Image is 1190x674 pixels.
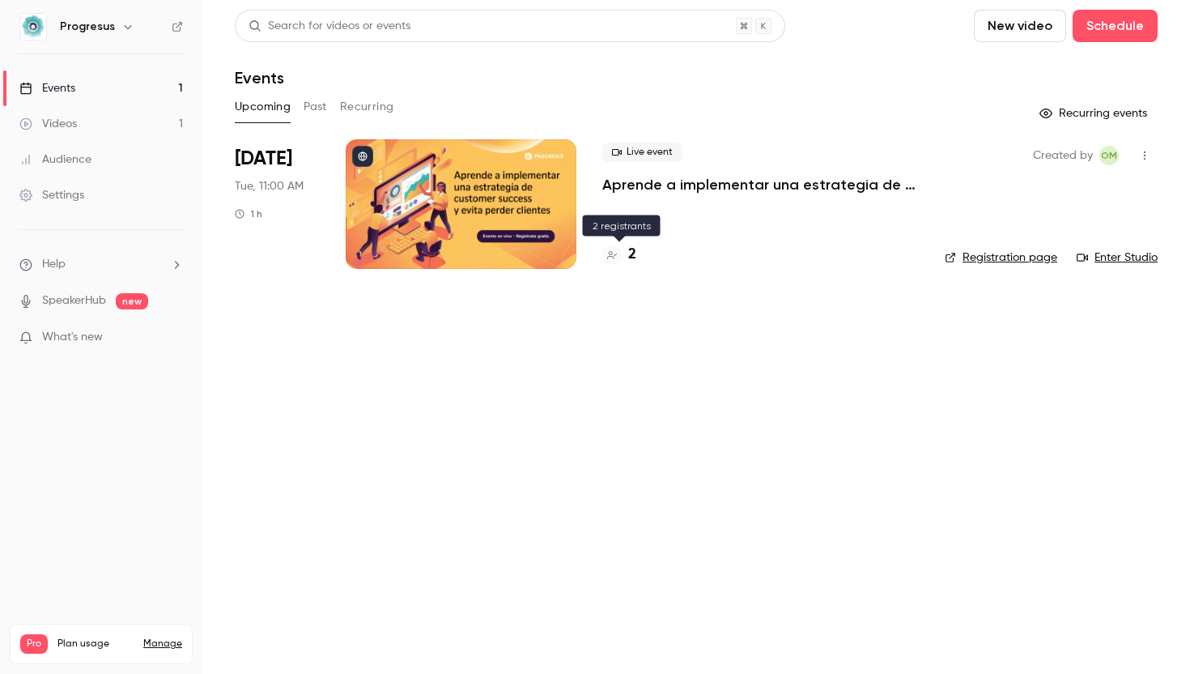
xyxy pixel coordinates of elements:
a: Manage [143,638,182,651]
div: Oct 21 Tue, 11:00 AM (America/Bogota) [235,139,320,269]
h4: 2 [628,244,636,266]
div: Events [19,80,75,96]
button: Schedule [1073,10,1158,42]
button: Recurring [340,94,394,120]
div: Audience [19,151,91,168]
button: Recurring events [1032,100,1158,126]
span: Created by [1033,146,1093,165]
div: Settings [19,187,84,203]
span: OM [1101,146,1117,165]
a: 2 [602,244,636,266]
span: Oswaldo Medrano [1099,146,1119,165]
a: SpeakerHub [42,292,106,309]
a: Aprende a implementar una estrategia de Customer Success y evita perder clientes [602,175,919,194]
span: new [116,293,148,309]
div: Videos [19,116,77,132]
span: Live event [602,143,682,162]
div: 1 h [235,207,262,220]
button: Upcoming [235,94,291,120]
h6: Progresus [60,19,115,35]
span: [DATE] [235,146,292,172]
span: Tue, 11:00 AM [235,178,304,194]
button: Past [304,94,327,120]
iframe: Noticeable Trigger [164,331,183,345]
span: Help [42,256,66,273]
h1: Events [235,68,284,87]
div: Search for videos or events [249,18,410,35]
a: Registration page [945,250,1057,266]
span: What's new [42,329,103,346]
span: Pro [20,634,48,654]
span: Plan usage [57,638,134,651]
li: help-dropdown-opener [19,256,183,273]
button: New video [974,10,1066,42]
a: Enter Studio [1077,250,1158,266]
img: Progresus [20,14,46,40]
